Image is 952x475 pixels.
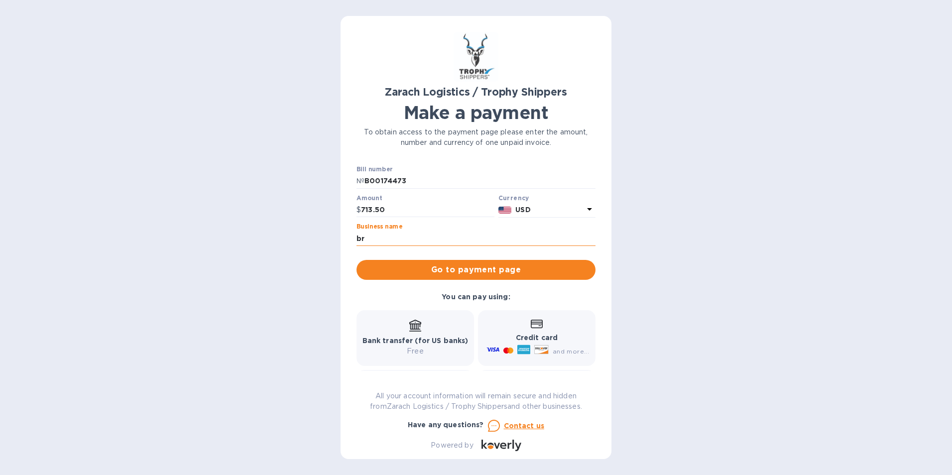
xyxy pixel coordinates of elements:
[357,224,402,230] label: Business name
[361,203,494,218] input: 0.00
[362,337,469,345] b: Bank transfer (for US banks)
[357,127,595,148] p: To obtain access to the payment page please enter the amount, number and currency of one unpaid i...
[357,195,382,201] label: Amount
[442,293,510,301] b: You can pay using:
[385,86,567,98] b: Zarach Logistics / Trophy Shippers
[408,421,484,429] b: Have any questions?
[357,231,595,246] input: Enter business name
[364,174,595,189] input: Enter bill number
[362,346,469,356] p: Free
[357,167,392,173] label: Bill number
[357,260,595,280] button: Go to payment page
[516,334,558,342] b: Credit card
[357,176,364,186] p: №
[498,207,512,214] img: USD
[515,206,530,214] b: USD
[553,348,589,355] span: and more...
[357,205,361,215] p: $
[498,194,529,202] b: Currency
[357,102,595,123] h1: Make a payment
[431,440,473,451] p: Powered by
[364,264,588,276] span: Go to payment page
[357,391,595,412] p: All your account information will remain secure and hidden from Zarach Logistics / Trophy Shipper...
[504,422,545,430] u: Contact us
